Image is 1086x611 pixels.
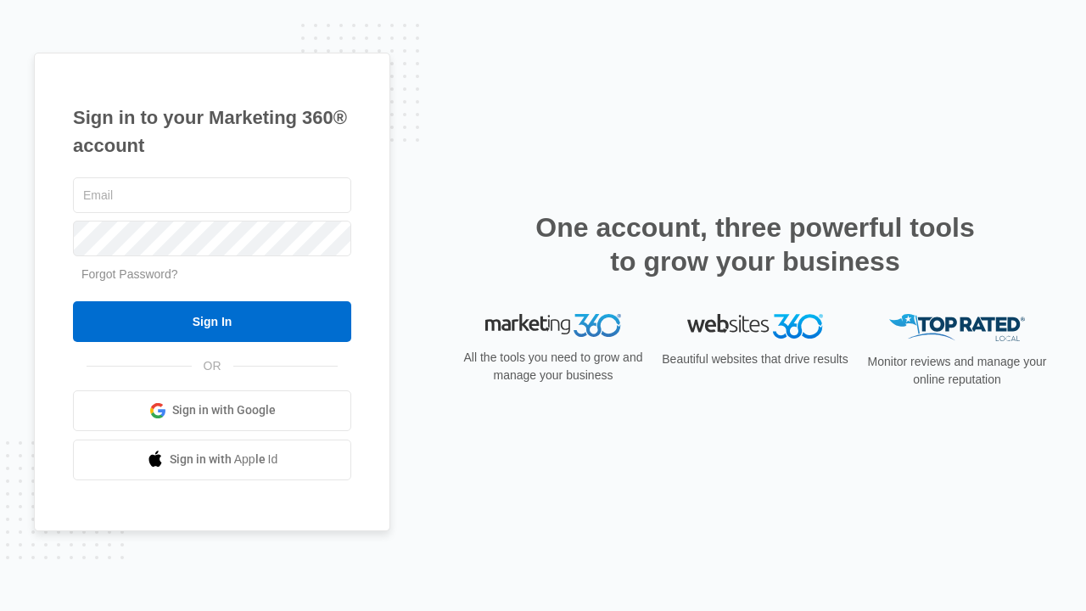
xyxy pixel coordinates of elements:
[485,314,621,338] img: Marketing 360
[530,210,980,278] h2: One account, three powerful tools to grow your business
[172,401,276,419] span: Sign in with Google
[73,440,351,480] a: Sign in with Apple Id
[889,314,1025,342] img: Top Rated Local
[170,451,278,468] span: Sign in with Apple Id
[73,301,351,342] input: Sign In
[81,267,178,281] a: Forgot Password?
[660,350,850,368] p: Beautiful websites that drive results
[192,357,233,375] span: OR
[458,349,648,384] p: All the tools you need to grow and manage your business
[862,353,1052,389] p: Monitor reviews and manage your online reputation
[687,314,823,339] img: Websites 360
[73,390,351,431] a: Sign in with Google
[73,177,351,213] input: Email
[73,104,351,160] h1: Sign in to your Marketing 360® account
